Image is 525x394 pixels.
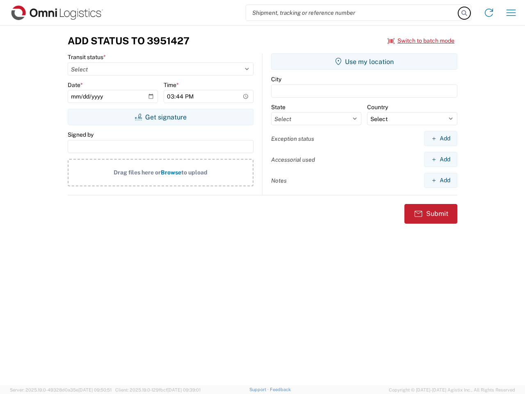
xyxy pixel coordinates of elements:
[271,177,287,184] label: Notes
[68,81,83,89] label: Date
[115,387,201,392] span: Client: 2025.19.0-129fbcf
[249,387,270,392] a: Support
[68,53,106,61] label: Transit status
[246,5,459,21] input: Shipment, tracking or reference number
[164,81,179,89] label: Time
[181,169,208,176] span: to upload
[367,103,388,111] label: Country
[271,135,314,142] label: Exception status
[167,387,201,392] span: [DATE] 09:39:01
[78,387,112,392] span: [DATE] 09:50:51
[389,386,515,394] span: Copyright © [DATE]-[DATE] Agistix Inc., All Rights Reserved
[424,131,457,146] button: Add
[271,156,315,163] label: Accessorial used
[271,53,457,70] button: Use my location
[114,169,161,176] span: Drag files here or
[424,173,457,188] button: Add
[10,387,112,392] span: Server: 2025.19.0-49328d0a35e
[68,109,253,125] button: Get signature
[68,131,94,138] label: Signed by
[271,103,285,111] label: State
[161,169,181,176] span: Browse
[388,34,454,48] button: Switch to batch mode
[404,204,457,224] button: Submit
[271,76,281,83] label: City
[68,35,189,47] h3: Add Status to 3951427
[424,152,457,167] button: Add
[270,387,291,392] a: Feedback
